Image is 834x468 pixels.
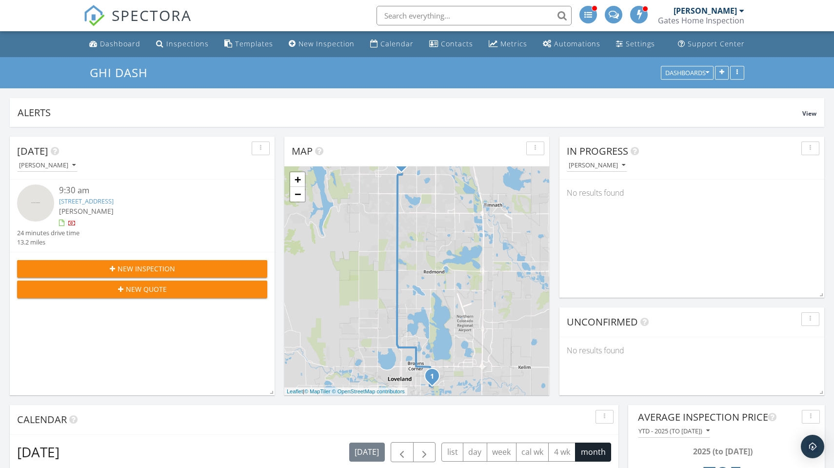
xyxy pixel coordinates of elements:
a: © MapTiler [304,388,331,394]
div: 9:30 am [59,184,247,197]
button: 4 wk [548,443,576,462]
img: The Best Home Inspection Software - Spectora [83,5,105,26]
img: streetview [17,184,54,222]
span: [DATE] [17,144,48,158]
div: Support Center [688,39,745,48]
button: [PERSON_NAME] [17,159,78,172]
div: 162 Farm Museum Ln, Loveland, CO 80537 [432,376,438,382]
a: Contacts [425,35,477,53]
button: Next month [413,442,436,462]
button: week [487,443,516,462]
div: Open Intercom Messenger [801,435,824,458]
a: [STREET_ADDRESS] [59,197,114,205]
a: Dashboard [85,35,144,53]
button: month [575,443,611,462]
span: SPECTORA [112,5,192,25]
div: Calendar [380,39,414,48]
div: Average Inspection Price [638,410,798,425]
a: Templates [220,35,277,53]
div: Inspections [166,39,209,48]
input: Search everything... [377,6,572,25]
a: Zoom in [290,172,305,187]
div: Metrics [500,39,527,48]
button: YTD - 2025 (to [DATE]) [638,425,710,438]
a: GHI Dash [90,64,156,81]
a: Support Center [674,35,749,53]
a: Calendar [366,35,417,53]
div: 24 minutes drive time [17,228,79,238]
button: Dashboards [661,66,714,80]
span: Map [292,144,313,158]
span: New Inspection [118,264,175,274]
div: Alerts [18,106,802,119]
a: New Inspection [285,35,358,53]
div: Dashboards [665,69,709,76]
span: View [802,109,816,118]
h2: [DATE] [17,442,60,462]
div: [PERSON_NAME] [674,6,737,16]
div: Settings [626,39,655,48]
a: Metrics [485,35,531,53]
a: 9:30 am [STREET_ADDRESS] [PERSON_NAME] 24 minutes drive time 13.2 miles [17,184,267,247]
div: 13.2 miles [17,238,79,247]
div: 2025 (to [DATE]) [641,446,804,457]
i: 1 [430,373,434,380]
a: Zoom out [290,187,305,202]
div: [PERSON_NAME] [19,162,76,169]
div: Contacts [441,39,473,48]
a: Leaflet [287,388,303,394]
button: [PERSON_NAME] [567,159,627,172]
button: list [441,443,463,462]
button: Previous month [391,442,414,462]
button: day [463,443,487,462]
div: Automations [554,39,600,48]
span: In Progress [567,144,628,158]
div: Dashboard [100,39,140,48]
div: 2521 Tulane Dr. , Fort Collins CO 80525 [401,162,407,168]
div: | [284,387,407,396]
div: Gates Home Inspection [658,16,744,25]
div: [PERSON_NAME] [569,162,625,169]
div: No results found [559,337,824,364]
div: Templates [235,39,273,48]
span: Unconfirmed [567,315,638,328]
span: New Quote [126,284,167,294]
div: No results found [559,180,824,206]
a: © OpenStreetMap contributors [332,388,405,394]
span: [PERSON_NAME] [59,206,114,216]
button: [DATE] [349,443,385,462]
a: Automations (Advanced) [539,35,604,53]
button: cal wk [516,443,549,462]
div: New Inspection [298,39,355,48]
div: YTD - 2025 (to [DATE]) [638,427,710,434]
button: New Inspection [17,260,267,278]
a: SPECTORA [83,13,192,34]
a: Settings [612,35,659,53]
button: New Quote [17,281,267,298]
a: Inspections [152,35,213,53]
span: Calendar [17,413,67,426]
